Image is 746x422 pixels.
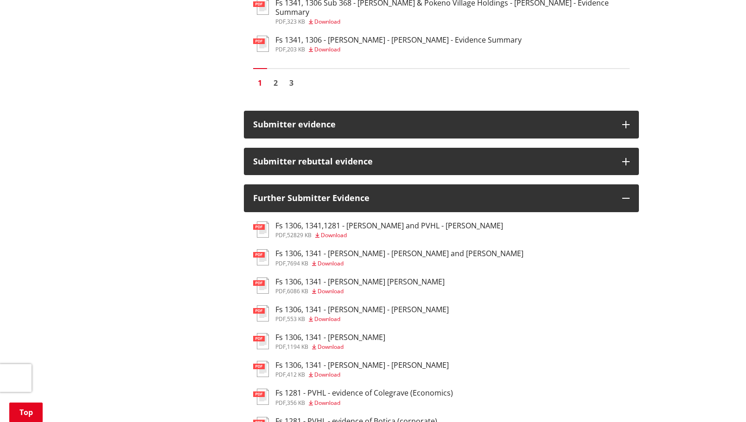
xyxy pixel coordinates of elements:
img: document-pdf.svg [253,389,269,405]
button: Submitter evidence [244,111,639,139]
div: , [275,289,445,294]
span: 1194 KB [287,343,308,351]
a: Fs 1306, 1341,1281 - [PERSON_NAME] and PVHL - [PERSON_NAME] pdf,52829 KB Download [253,221,503,238]
h3: Fs 1281 - PVHL - evidence of Colegrave (Economics) [275,389,453,397]
span: Download [314,399,340,407]
a: Fs 1306, 1341 - [PERSON_NAME] - [PERSON_NAME] pdf,553 KB Download [253,305,449,322]
img: document-pdf.svg [253,305,269,321]
span: Download [318,259,344,267]
span: 412 KB [287,371,305,378]
h3: Fs 1306, 1341 - [PERSON_NAME] [PERSON_NAME] [275,277,445,286]
span: Download [318,343,344,351]
span: pdf [275,399,286,407]
span: Download [314,45,340,53]
h3: Submitter rebuttal evidence [253,157,613,166]
a: Fs 1306, 1341 - [PERSON_NAME] - [PERSON_NAME] and [PERSON_NAME] pdf,7694 KB Download [253,249,523,266]
button: Submitter rebuttal evidence [244,148,639,176]
span: 6086 KB [287,287,308,295]
nav: Pagination [253,68,630,92]
div: , [275,400,453,406]
img: document-pdf.svg [253,361,269,377]
a: Top [9,403,43,422]
span: 323 KB [287,18,305,25]
h3: Fs 1306, 1341,1281 - [PERSON_NAME] and PVHL - [PERSON_NAME] [275,221,503,230]
span: pdf [275,18,286,25]
span: Download [314,315,340,323]
img: document-pdf.svg [253,36,269,52]
img: document-pdf.svg [253,221,269,238]
h3: Fs 1306, 1341 - [PERSON_NAME] - [PERSON_NAME] [275,305,449,314]
span: pdf [275,287,286,295]
div: , [275,19,630,25]
div: , [275,233,503,238]
span: 356 KB [287,399,305,407]
div: , [275,316,449,322]
span: pdf [275,371,286,378]
span: pdf [275,259,286,267]
button: Further Submitter Evidence [244,184,639,212]
span: Download [321,231,347,239]
a: Go to page 3 [285,76,299,90]
a: Page 1 [253,76,267,90]
h3: Fs 1341, 1306 - [PERSON_NAME] - [PERSON_NAME] - Evidence Summary [275,36,522,44]
a: Fs 1306, 1341 - [PERSON_NAME] - [PERSON_NAME] pdf,412 KB Download [253,361,449,378]
div: , [275,344,385,350]
span: 203 KB [287,45,305,53]
img: document-pdf.svg [253,277,269,294]
span: pdf [275,45,286,53]
span: pdf [275,343,286,351]
span: Download [314,371,340,378]
span: pdf [275,231,286,239]
h3: Fs 1306, 1341 - [PERSON_NAME] - [PERSON_NAME] and [PERSON_NAME] [275,249,523,258]
a: Fs 1341, 1306 - [PERSON_NAME] - [PERSON_NAME] - Evidence Summary pdf,203 KB Download [253,36,522,52]
span: 7694 KB [287,259,308,267]
h3: Fs 1306, 1341 - [PERSON_NAME] - [PERSON_NAME] [275,361,449,370]
iframe: Messenger Launcher [703,383,737,416]
h3: Submitter evidence [253,120,613,129]
span: 553 KB [287,315,305,323]
img: document-pdf.svg [253,249,269,265]
a: Go to page 2 [269,76,283,90]
div: , [275,372,449,378]
h3: Fs 1306, 1341 - [PERSON_NAME] [275,333,385,342]
a: Fs 1281 - PVHL - evidence of Colegrave (Economics) pdf,356 KB Download [253,389,453,405]
div: , [275,261,523,266]
a: Fs 1306, 1341 - [PERSON_NAME] pdf,1194 KB Download [253,333,385,350]
span: 52829 KB [287,231,312,239]
span: Download [314,18,340,25]
span: Download [318,287,344,295]
div: , [275,47,522,52]
a: Fs 1306, 1341 - [PERSON_NAME] [PERSON_NAME] pdf,6086 KB Download [253,277,445,294]
img: document-pdf.svg [253,333,269,349]
h3: Further Submitter Evidence [253,194,613,203]
span: pdf [275,315,286,323]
